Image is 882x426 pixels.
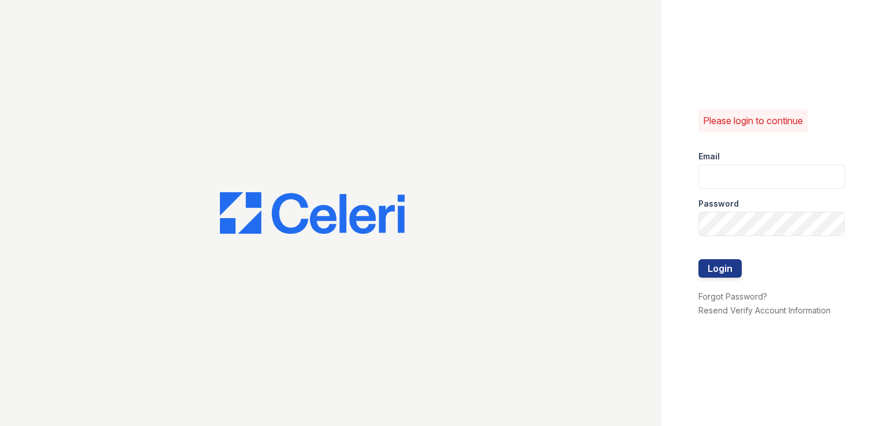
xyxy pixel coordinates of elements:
[698,198,739,210] label: Password
[698,151,720,162] label: Email
[220,192,405,234] img: CE_Logo_Blue-a8612792a0a2168367f1c8372b55b34899dd931a85d93a1a3d3e32e68fde9ad4.png
[698,305,831,315] a: Resend Verify Account Information
[703,114,803,128] p: Please login to continue
[698,259,742,278] button: Login
[698,292,767,301] a: Forgot Password?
